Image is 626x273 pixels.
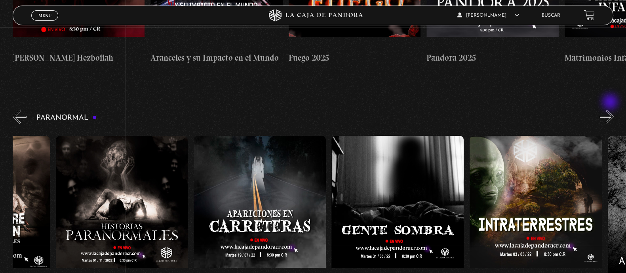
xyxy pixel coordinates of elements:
[36,20,54,25] span: Cerrar
[600,110,614,124] button: Next
[13,52,145,64] h4: [PERSON_NAME] Hezbollah
[36,114,97,122] h3: Paranormal
[426,52,558,64] h4: Pandora 2025
[38,13,51,18] span: Menu
[457,13,519,18] span: [PERSON_NAME]
[150,52,282,64] h4: Aranceles y su Impacto en el Mundo
[13,110,27,124] button: Previous
[584,10,595,21] a: View your shopping cart
[289,52,421,64] h4: Fuego 2025
[542,13,560,18] a: Buscar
